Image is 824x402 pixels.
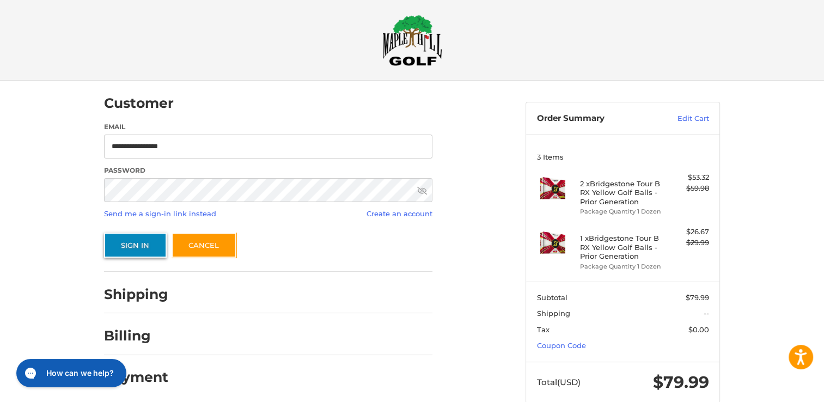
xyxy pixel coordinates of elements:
h2: Customer [104,95,174,112]
div: $29.99 [666,237,709,248]
li: Package Quantity 1 Dozen [580,207,663,216]
iframe: Gorgias live chat messenger [11,355,129,391]
h2: Payment [104,369,168,386]
a: Send me a sign-in link instead [104,209,216,218]
span: Total (USD) [537,377,581,387]
a: Coupon Code [537,341,586,350]
label: Email [104,122,432,132]
button: Sign In [104,233,167,258]
h2: Shipping [104,286,168,303]
span: -- [704,309,709,318]
a: Create an account [367,209,432,218]
span: Shipping [537,309,570,318]
span: $0.00 [688,325,709,334]
span: Subtotal [537,293,567,302]
div: $59.98 [666,183,709,194]
h3: 3 Items [537,153,709,161]
a: Cancel [172,233,236,258]
span: $79.99 [686,293,709,302]
h3: Order Summary [537,113,654,124]
h4: 1 x Bridgestone Tour B RX Yellow Golf Balls - Prior Generation [580,234,663,260]
label: Password [104,166,432,175]
div: $53.32 [666,172,709,183]
a: Edit Cart [654,113,709,124]
span: Tax [537,325,550,334]
li: Package Quantity 1 Dozen [580,262,663,271]
div: $26.67 [666,227,709,237]
img: Maple Hill Golf [382,15,442,66]
span: $79.99 [653,372,709,392]
h2: Billing [104,327,168,344]
h4: 2 x Bridgestone Tour B RX Yellow Golf Balls - Prior Generation [580,179,663,206]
